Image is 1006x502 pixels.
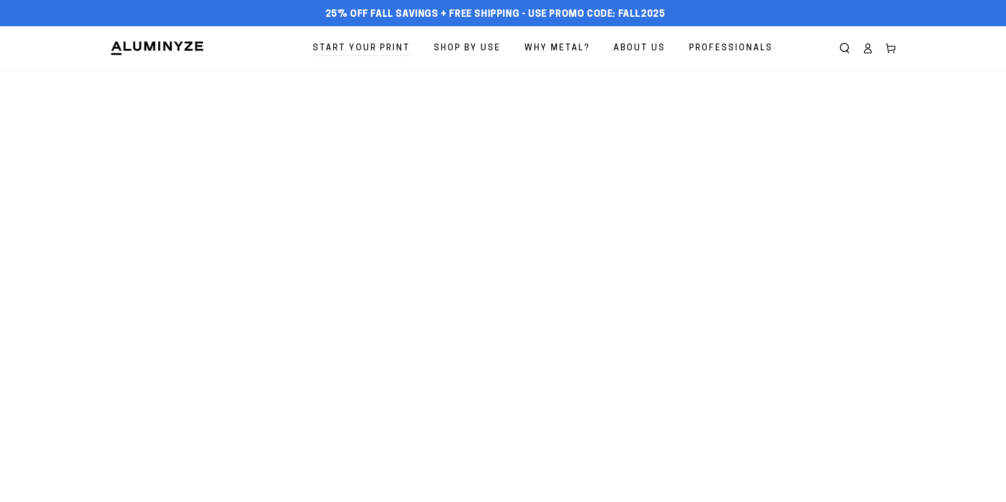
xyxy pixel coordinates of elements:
[606,35,673,62] a: About Us
[524,41,590,56] span: Why Metal?
[305,35,418,62] a: Start Your Print
[614,41,665,56] span: About Us
[313,41,410,56] span: Start Your Print
[681,35,781,62] a: Professionals
[833,37,856,60] summary: Search our site
[426,35,509,62] a: Shop By Use
[517,35,598,62] a: Why Metal?
[689,41,773,56] span: Professionals
[434,41,501,56] span: Shop By Use
[110,40,204,56] img: Aluminyze
[325,9,665,20] span: 25% off FALL Savings + Free Shipping - Use Promo Code: FALL2025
